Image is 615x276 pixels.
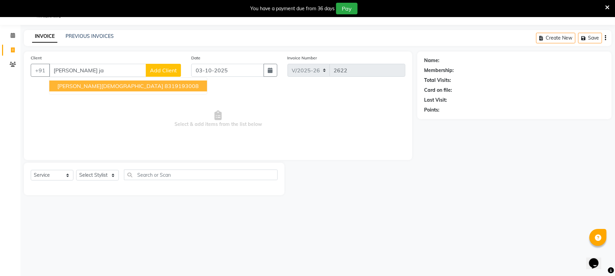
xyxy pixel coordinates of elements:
[150,67,177,74] span: Add Client
[191,55,200,61] label: Date
[424,57,439,64] div: Name:
[66,33,114,39] a: PREVIOUS INVOICES
[250,5,335,12] div: You have a payment due from 36 days
[424,106,439,114] div: Points:
[124,170,278,180] input: Search or Scan
[57,83,163,89] span: [PERSON_NAME][DEMOGRAPHIC_DATA]
[336,3,358,14] button: Pay
[578,33,602,43] button: Save
[536,33,575,43] button: Create New
[165,83,199,89] ngb-highlight: 8319193008
[146,64,181,77] button: Add Client
[31,85,405,153] span: Select & add items from the list below
[424,97,447,104] div: Last Visit:
[424,67,454,74] div: Membership:
[586,249,608,269] iframe: chat widget
[288,55,317,61] label: Invoice Number
[32,30,57,43] a: INVOICE
[31,64,50,77] button: +91
[49,64,146,77] input: Search by Name/Mobile/Email/Code
[31,55,42,61] label: Client
[424,87,452,94] div: Card on file:
[424,77,451,84] div: Total Visits:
